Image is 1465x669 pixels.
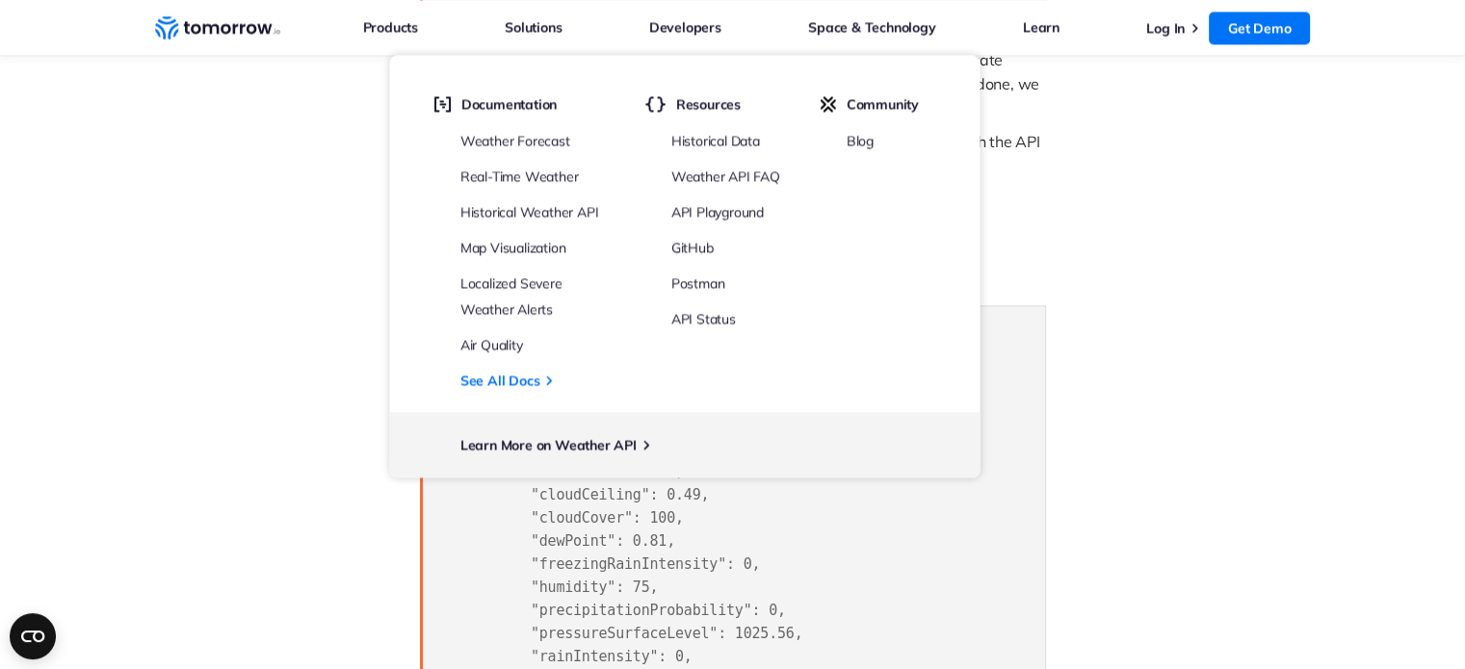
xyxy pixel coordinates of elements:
[460,203,599,220] a: Historical Weather API
[847,95,919,113] span: Community
[460,274,562,318] a: Localized Severe Weather Alerts
[460,336,523,353] a: Air Quality
[1023,14,1060,39] a: Learn
[461,95,557,113] span: Documentation
[676,95,741,113] span: Resources
[505,14,562,39] a: Solutions
[808,14,935,39] a: Space & Technology
[460,132,570,149] a: Weather Forecast
[847,132,874,149] a: Blog
[1209,12,1310,44] a: Get Demo
[671,274,725,292] a: Postman
[671,132,760,149] a: Historical Data
[460,368,540,393] a: See All Docs
[10,613,56,659] button: Open CMP widget
[460,239,566,256] a: Map Visualization
[671,239,714,256] a: GitHub
[1146,19,1185,37] a: Log In
[460,167,579,185] a: Real-Time Weather
[155,13,280,42] a: Home link
[363,14,418,39] a: Products
[671,203,764,220] a: API Playground
[434,95,452,113] img: doc.svg
[645,95,667,113] img: brackets.svg
[671,310,736,327] a: API Status
[460,436,637,453] a: Learn More on Weather API
[649,14,721,39] a: Developers
[671,167,780,185] a: Weather API FAQ
[821,95,837,113] img: tio-c.svg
